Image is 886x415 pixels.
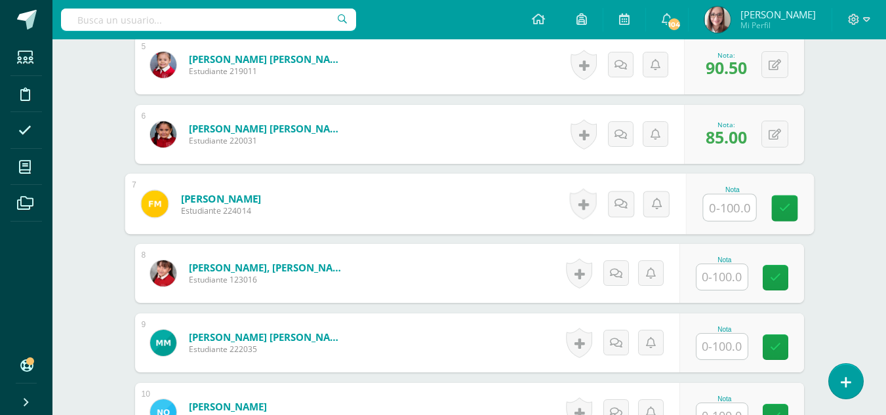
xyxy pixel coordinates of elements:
img: 7294f6deb4f43162ac043a16aef658f5.png [141,190,168,217]
span: [PERSON_NAME] [740,8,816,21]
span: Estudiante 220031 [189,135,346,146]
img: dfb983bffa6856b925282561e5968af2.png [150,330,176,356]
input: 0-100.0 [696,264,748,290]
a: [PERSON_NAME] [189,400,267,413]
input: 0-100.0 [696,334,748,359]
img: 11e318c0762c31058ab6ca225cab9c5d.png [704,7,731,33]
a: [PERSON_NAME] [PERSON_NAME] [189,52,346,66]
span: Estudiante 224014 [180,205,261,217]
span: Mi Perfil [740,20,816,31]
img: 4018745695aab9579a6d947d517411fc.png [150,52,176,78]
a: [PERSON_NAME] [PERSON_NAME] [189,330,346,344]
div: Nota: [706,50,747,60]
a: [PERSON_NAME], [PERSON_NAME] [189,261,346,274]
div: Nota [696,256,754,264]
img: 5d676a46c9c28f25509b8a677387ff12.png [150,260,176,287]
a: [PERSON_NAME] [180,191,261,205]
input: Busca un usuario... [61,9,356,31]
span: Estudiante 222035 [189,344,346,355]
img: bb3916c7359fb93862a6af1f3932ba24.png [150,121,176,148]
input: 0-100.0 [703,195,755,221]
span: 85.00 [706,126,747,148]
span: 104 [667,17,681,31]
span: Estudiante 219011 [189,66,346,77]
div: Nota: [706,120,747,129]
div: Nota [696,326,754,333]
span: 90.50 [706,56,747,79]
a: [PERSON_NAME] [PERSON_NAME] [189,122,346,135]
div: Nota [702,186,762,193]
div: Nota [696,395,754,403]
span: Estudiante 123016 [189,274,346,285]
